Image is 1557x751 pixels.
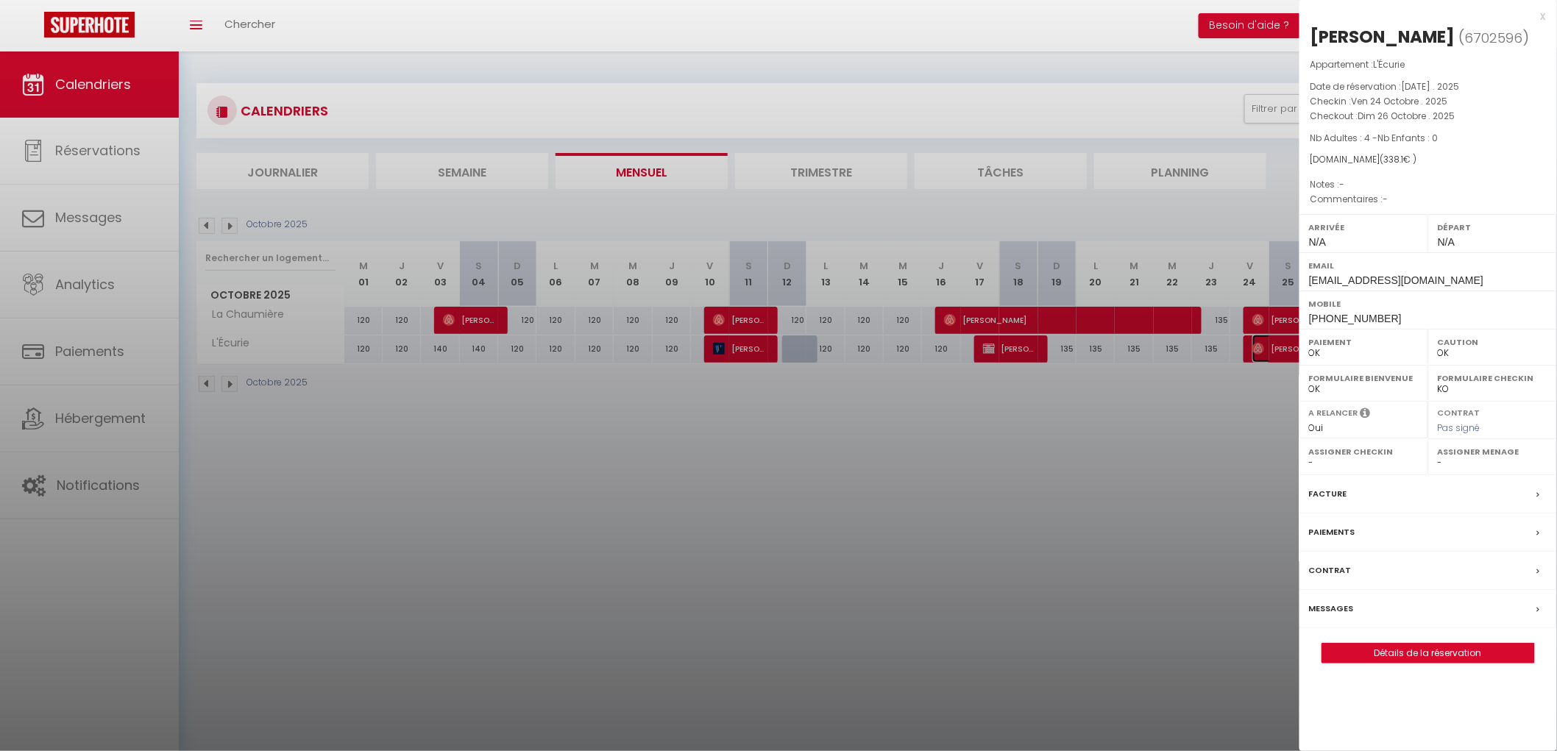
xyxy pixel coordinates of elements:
[1459,27,1530,48] span: ( )
[1309,313,1402,324] span: [PHONE_NUMBER]
[1384,153,1404,165] span: 338.1
[1438,444,1547,459] label: Assigner Menage
[1438,236,1455,248] span: N/A
[1322,643,1535,663] button: Détails de la réservation
[1310,57,1546,72] p: Appartement :
[1299,7,1546,25] div: x
[1309,236,1326,248] span: N/A
[12,6,56,50] button: Ouvrir le widget de chat LiveChat
[1383,193,1388,205] span: -
[1309,371,1419,385] label: Formulaire Bienvenue
[1309,407,1358,419] label: A relancer
[1465,29,1523,47] span: 6702596
[1309,444,1419,459] label: Assigner Checkin
[1361,407,1371,423] i: Sélectionner OUI si vous souhaiter envoyer les séquences de messages post-checkout
[1380,153,1417,165] span: ( € )
[1310,79,1546,94] p: Date de réservation :
[1378,132,1439,144] span: Nb Enfants : 0
[1310,94,1546,109] p: Checkin :
[1438,335,1547,349] label: Caution
[1310,132,1439,144] span: Nb Adultes : 4 -
[1352,95,1448,107] span: Ven 24 Octobre . 2025
[1402,80,1460,93] span: [DATE] . 2025
[1374,58,1405,71] span: L'Écurie
[1310,25,1455,49] div: [PERSON_NAME]
[1438,371,1547,385] label: Formulaire Checkin
[1310,177,1546,192] p: Notes :
[1310,153,1546,167] div: [DOMAIN_NAME]
[1438,407,1480,416] label: Contrat
[1309,258,1547,273] label: Email
[1438,421,1480,434] span: Pas signé
[1310,109,1546,124] p: Checkout :
[1309,274,1483,286] span: [EMAIL_ADDRESS][DOMAIN_NAME]
[1358,110,1455,122] span: Dim 26 Octobre . 2025
[1438,220,1547,235] label: Départ
[1309,524,1355,540] label: Paiements
[1309,296,1547,311] label: Mobile
[1309,335,1419,349] label: Paiement
[1310,192,1546,207] p: Commentaires :
[1309,220,1419,235] label: Arrivée
[1309,601,1354,616] label: Messages
[1309,563,1352,578] label: Contrat
[1309,486,1347,502] label: Facture
[1340,178,1345,191] span: -
[1322,644,1534,663] a: Détails de la réservation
